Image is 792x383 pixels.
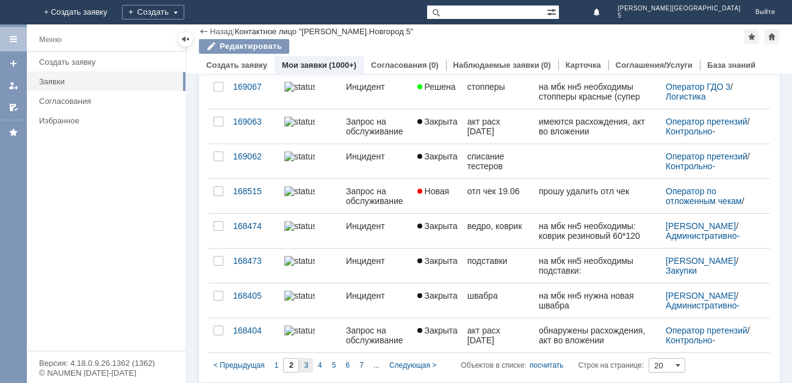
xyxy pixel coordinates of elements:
[4,54,23,73] a: Создать заявку
[541,60,551,70] div: (0)
[666,256,736,266] a: [PERSON_NAME]
[34,72,183,91] a: Заявки
[547,5,559,17] span: Расширенный поиск
[34,53,183,71] a: Создать заявку
[463,283,534,318] a: швабра
[417,151,458,161] span: Закрыта
[341,144,412,178] a: Инцидент
[417,186,450,196] span: Новая
[618,5,741,12] span: [PERSON_NAME][GEOGRAPHIC_DATA]
[235,27,414,36] div: Контактное лицо "[PERSON_NAME].Новгород 5"
[178,32,193,46] div: Скрыть меню
[666,117,747,126] a: Оператор претензий
[616,60,693,70] a: Соглашения/Услуги
[233,82,275,92] div: 169067
[206,60,267,70] a: Создать заявку
[284,186,315,196] img: statusbar-0 (1).png
[233,221,275,231] div: 168474
[233,117,275,126] div: 169063
[233,151,275,161] div: 169062
[279,109,341,144] a: statusbar-100 (1).png
[463,179,534,213] a: отл чек 19.06
[346,221,408,231] div: Инцидент
[467,186,529,196] div: отл чек 19.06
[412,109,463,144] a: Закрыта
[279,179,341,213] a: statusbar-0 (1).png
[463,144,534,178] a: списание тестеров
[341,214,412,248] a: Инцидент
[417,117,458,126] span: Закрыта
[666,186,755,206] div: /
[744,29,759,44] div: Добавить в избранное
[39,57,178,67] div: Создать заявку
[666,221,736,231] a: [PERSON_NAME]
[666,82,755,101] div: /
[412,144,463,178] a: Закрыта
[279,214,341,248] a: statusbar-100 (1).png
[346,256,408,266] div: Инцидент
[4,98,23,117] a: Мои согласования
[233,186,275,196] div: 168515
[39,97,178,106] div: Согласования
[318,361,322,370] span: 4
[463,214,534,248] a: ведро, коврик
[228,109,279,144] a: 169063
[34,92,183,111] a: Согласования
[467,151,529,171] div: списание тестеров
[275,361,279,370] span: 1
[39,77,178,86] div: Заявки
[228,179,279,213] a: 168515
[346,291,408,301] div: Инцидент
[282,60,327,70] a: Мои заявки
[228,249,279,283] a: 168473
[765,29,779,44] div: Сделать домашней страницей
[666,266,697,275] a: Закупки
[412,75,463,109] a: Решена
[232,26,234,35] div: |
[346,82,408,92] div: Инцидент
[279,144,341,178] a: statusbar-100 (1).png
[666,161,743,181] a: Контрольно-ревизионный отдел
[284,82,315,92] img: statusbar-0 (1).png
[666,151,755,171] div: /
[417,82,456,92] span: Решена
[666,186,742,206] a: Оператор по отложенным чекам
[233,256,275,266] div: 168473
[412,283,463,318] a: Закрыта
[228,283,279,318] a: 168405
[214,361,265,370] span: < Предыдущая
[530,358,564,373] div: посчитать
[233,326,275,335] div: 168404
[341,249,412,283] a: Инцидент
[39,369,173,377] div: © NAUMEN [DATE]-[DATE]
[666,291,736,301] a: [PERSON_NAME]
[467,291,529,301] div: швабра
[210,27,232,36] a: Назад
[279,249,341,283] a: statusbar-0 (1).png
[329,60,356,70] div: (1000+)
[228,318,279,352] a: 168404
[345,361,350,370] span: 6
[279,283,341,318] a: statusbar-100 (1).png
[463,109,534,144] a: акт расх [DATE]
[346,186,408,206] div: Запрос на обслуживание
[412,318,463,352] a: Закрыта
[284,117,315,126] img: statusbar-100 (1).png
[666,326,747,335] a: Оператор претензий
[666,291,755,310] div: /
[707,60,755,70] a: База знаний
[346,326,408,345] div: Запрос на обслуживание
[284,221,315,231] img: statusbar-100 (1).png
[346,151,408,161] div: Инцидент
[461,358,644,373] i: Строк на странице:
[279,75,341,109] a: statusbar-0 (1).png
[467,221,529,231] div: ведро, коврик
[228,214,279,248] a: 168474
[463,318,534,352] a: акт расх [DATE]
[412,179,463,213] a: Новая
[341,318,412,352] a: Запрос на обслуживание
[666,117,755,136] div: /
[453,60,539,70] a: Наблюдаемые заявки
[373,361,380,370] span: ...
[618,12,741,20] span: 5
